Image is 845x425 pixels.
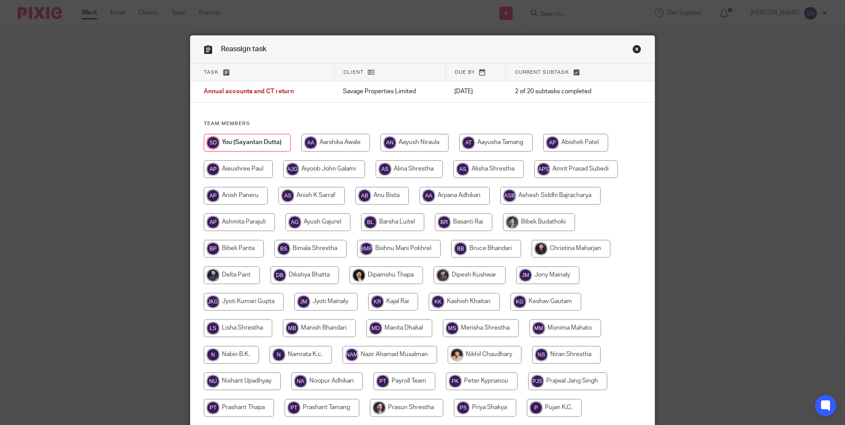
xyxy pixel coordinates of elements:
[632,45,641,57] a: Close this dialog window
[221,46,266,53] span: Reassign task
[204,70,219,75] span: Task
[506,81,622,102] td: 2 of 20 subtasks completed
[454,87,497,96] p: [DATE]
[455,70,475,75] span: Due by
[204,89,294,95] span: Annual accounts and CT return
[204,120,641,127] h4: Team members
[343,87,437,96] p: Savage Properties Limited
[343,70,364,75] span: Client
[515,70,569,75] span: Current subtask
